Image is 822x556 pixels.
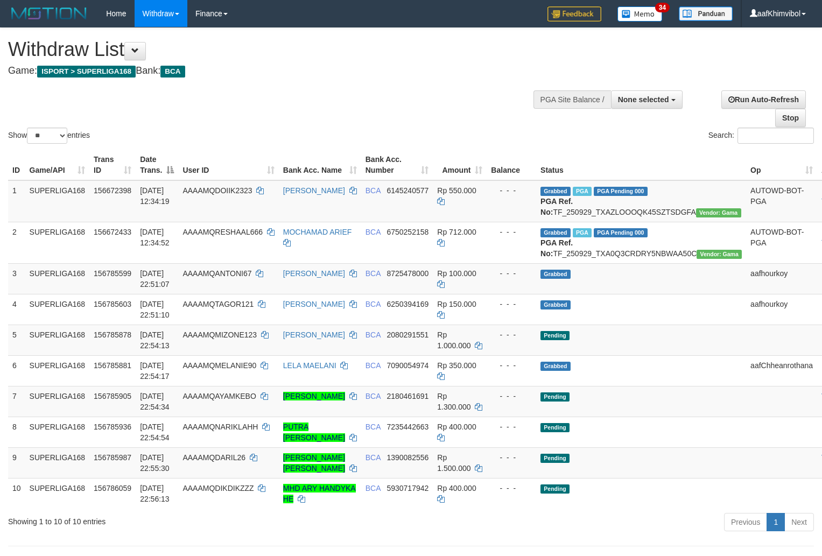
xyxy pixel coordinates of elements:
[94,186,131,195] span: 156672398
[8,5,90,22] img: MOTION_logo.png
[279,150,361,180] th: Bank Acc. Name: activate to sort column ascending
[366,484,381,492] span: BCA
[366,453,381,462] span: BCA
[94,423,131,431] span: 156785936
[775,109,806,127] a: Stop
[94,330,131,339] span: 156785878
[182,453,245,462] span: AAAAMQDARIL26
[491,329,532,340] div: - - -
[37,66,136,78] span: ISPORT > SUPERLIGA168
[25,294,90,325] td: SUPERLIGA168
[283,269,345,278] a: [PERSON_NAME]
[697,250,742,259] span: Vendor URL: https://trx31.1velocity.biz
[283,484,356,503] a: MHD ARY HANDYKA HE
[437,392,470,411] span: Rp 1.300.000
[140,453,170,473] span: [DATE] 22:55:30
[25,263,90,294] td: SUPERLIGA168
[25,180,90,222] td: SUPERLIGA168
[182,330,257,339] span: AAAAMQMIZONE123
[387,423,428,431] span: Copy 7235442663 to clipboard
[491,483,532,494] div: - - -
[140,269,170,288] span: [DATE] 22:51:07
[547,6,601,22] img: Feedback.jpg
[366,269,381,278] span: BCA
[361,150,433,180] th: Bank Acc. Number: activate to sort column ascending
[283,453,345,473] a: [PERSON_NAME] [PERSON_NAME]
[366,361,381,370] span: BCA
[8,512,334,527] div: Showing 1 to 10 of 10 entries
[746,294,817,325] td: aafhourkoy
[94,484,131,492] span: 156786059
[437,330,470,350] span: Rp 1.000.000
[540,362,571,371] span: Grabbed
[387,453,428,462] span: Copy 1390082556 to clipboard
[594,228,648,237] span: PGA Pending
[283,392,345,400] a: [PERSON_NAME]
[540,228,571,237] span: Grabbed
[387,300,428,308] span: Copy 6250394169 to clipboard
[8,66,537,76] h4: Game: Bank:
[25,325,90,355] td: SUPERLIGA168
[491,268,532,279] div: - - -
[540,197,573,216] b: PGA Ref. No:
[8,447,25,478] td: 9
[437,361,476,370] span: Rp 350.000
[437,228,476,236] span: Rp 712.000
[8,128,90,144] label: Show entries
[8,180,25,222] td: 1
[25,355,90,386] td: SUPERLIGA168
[618,95,669,104] span: None selected
[366,423,381,431] span: BCA
[708,128,814,144] label: Search:
[433,150,487,180] th: Amount: activate to sort column ascending
[25,417,90,447] td: SUPERLIGA168
[491,360,532,371] div: - - -
[491,421,532,432] div: - - -
[25,478,90,509] td: SUPERLIGA168
[140,300,170,319] span: [DATE] 22:51:10
[366,330,381,339] span: BCA
[540,300,571,309] span: Grabbed
[89,150,136,180] th: Trans ID: activate to sort column ascending
[540,238,573,258] b: PGA Ref. No:
[94,392,131,400] span: 156785905
[437,269,476,278] span: Rp 100.000
[8,355,25,386] td: 6
[737,128,814,144] input: Search:
[94,300,131,308] span: 156785603
[491,391,532,402] div: - - -
[25,222,90,263] td: SUPERLIGA168
[366,392,381,400] span: BCA
[573,187,592,196] span: Marked by aafsoycanthlai
[182,392,256,400] span: AAAAMQAYAMKEBO
[182,300,254,308] span: AAAAMQTAGOR121
[178,150,278,180] th: User ID: activate to sort column ascending
[140,186,170,206] span: [DATE] 12:34:19
[540,331,570,340] span: Pending
[136,150,178,180] th: Date Trans.: activate to sort column descending
[540,423,570,432] span: Pending
[25,150,90,180] th: Game/API: activate to sort column ascending
[533,90,611,109] div: PGA Site Balance /
[746,355,817,386] td: aafChheanrothana
[8,386,25,417] td: 7
[387,361,428,370] span: Copy 7090054974 to clipboard
[94,228,131,236] span: 156672433
[140,361,170,381] span: [DATE] 22:54:17
[746,150,817,180] th: Op: activate to sort column ascending
[387,228,428,236] span: Copy 6750252158 to clipboard
[573,228,592,237] span: Marked by aafsoycanthlai
[94,453,131,462] span: 156785987
[160,66,185,78] span: BCA
[540,484,570,494] span: Pending
[182,423,258,431] span: AAAAMQNARIKLAHH
[8,294,25,325] td: 4
[491,452,532,463] div: - - -
[8,263,25,294] td: 3
[140,228,170,247] span: [DATE] 12:34:52
[182,186,252,195] span: AAAAMQDOIIK2323
[724,513,767,531] a: Previous
[283,300,345,308] a: [PERSON_NAME]
[746,222,817,263] td: AUTOWD-BOT-PGA
[387,330,428,339] span: Copy 2080291551 to clipboard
